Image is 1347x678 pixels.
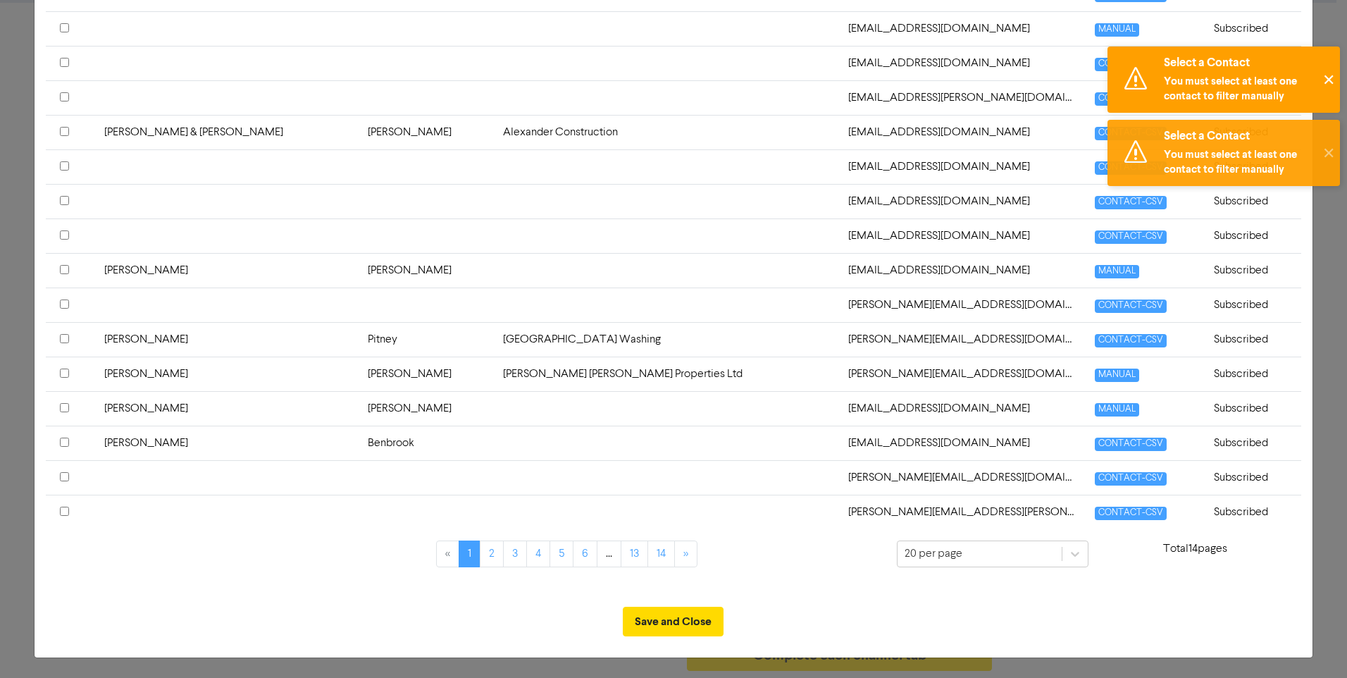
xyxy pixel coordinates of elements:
td: admin@mobiledustfreeblasting.co.nz [840,46,1086,80]
td: [PERSON_NAME] [PERSON_NAME] Properties Ltd [495,357,840,391]
span: MANUAL [1095,369,1139,382]
button: Save and Close [623,607,724,636]
td: Subscribed [1205,495,1301,529]
td: anitabenbrook@gmail.com [840,426,1086,460]
td: anita.karaitiana@gmail.com [840,460,1086,495]
span: CONTACT-CSV [1095,507,1167,520]
div: 20 per page [905,546,962,562]
td: alexanderconstruction17@hotmail.com [840,115,1086,149]
td: angela.mcleodnz@gmail.com [840,357,1086,391]
td: Alexander Construction [495,115,840,149]
td: [PERSON_NAME] [359,391,495,426]
iframe: Chat Widget [1277,610,1347,678]
span: CONTACT-CSV [1095,300,1167,313]
span: CONTACT-CSV [1095,438,1167,451]
span: MANUAL [1095,265,1139,278]
td: Subscribed [1205,426,1301,460]
td: alphajohn2000@hotmail.com [840,218,1086,253]
a: Page 2 [480,541,504,567]
a: Page 4 [526,541,550,567]
td: [PERSON_NAME] [359,253,495,288]
span: CONTACT-CSV [1095,334,1167,347]
span: CONTACT-CSV [1095,58,1167,71]
span: MANUAL [1095,403,1139,417]
td: Subscribed [1205,460,1301,495]
div: Select a Contact [1164,56,1315,70]
a: » [674,541,697,567]
span: CONTACT-CSV [1095,230,1167,244]
div: You must select at least one contact to filter manually [1164,147,1315,177]
span: CONTACT-CSV [1095,92,1167,106]
a: Page 3 [503,541,527,567]
td: [PERSON_NAME] [96,322,359,357]
div: You must select at least one contact to filter manually [1164,74,1315,104]
a: Page 6 [573,541,597,567]
td: Subscribed [1205,11,1301,46]
td: Subscribed [1205,357,1301,391]
td: ah.welch@xtra.co.nz [840,80,1086,115]
td: angiewilson@xtra.co.nz [840,391,1086,426]
p: Total 14 pages [1088,541,1301,557]
td: [PERSON_NAME] [96,357,359,391]
td: andersoneng@outlook.co.nz [840,253,1086,288]
td: andrew@clarityofmind.co.nz [840,288,1086,322]
td: andy@pitneyhousewashing.co.nz [840,322,1086,357]
td: [PERSON_NAME] [359,115,495,149]
td: Benbrook [359,426,495,460]
td: Subscribed [1205,391,1301,426]
td: Subscribed [1205,288,1301,322]
span: CONTACT-CSV [1095,127,1167,140]
td: [GEOGRAPHIC_DATA] Washing [495,322,840,357]
td: admin@acelaminates.co.nz [840,11,1086,46]
a: Page 1 is your current page [459,541,480,567]
td: aliciamelrose@gmail.com [840,184,1086,218]
span: CONTACT-CSV [1095,472,1167,486]
td: [PERSON_NAME] & [PERSON_NAME] [96,115,359,149]
td: Pitney [359,322,495,357]
td: anne.braddick@gmail.com [840,495,1086,529]
a: Page 14 [647,541,675,567]
span: MANUAL [1095,23,1139,37]
div: Select a Contact [1164,129,1315,144]
td: Subscribed [1205,218,1301,253]
td: [PERSON_NAME] [359,357,495,391]
td: alhrhodes@gmail.com [840,149,1086,184]
td: Subscribed [1205,322,1301,357]
td: [PERSON_NAME] [96,391,359,426]
a: Page 13 [621,541,648,567]
span: CONTACT-CSV [1095,196,1167,209]
td: [PERSON_NAME] [96,253,359,288]
td: Subscribed [1205,184,1301,218]
a: Page 5 [550,541,573,567]
td: Subscribed [1205,253,1301,288]
td: [PERSON_NAME] [96,426,359,460]
span: CONTACT-CSV [1095,161,1167,175]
